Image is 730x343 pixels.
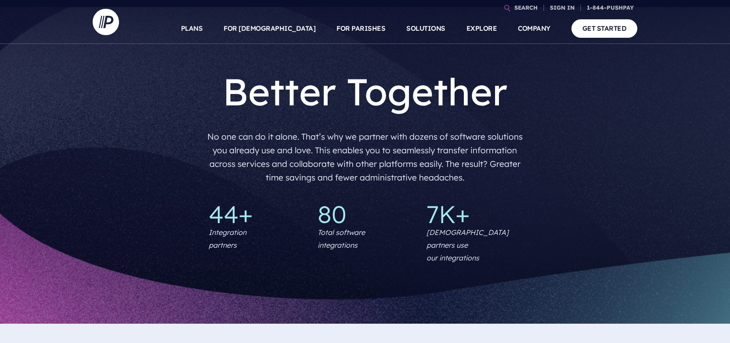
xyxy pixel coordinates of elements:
[336,13,385,44] a: FOR PARISHES
[181,13,203,44] a: PLANS
[209,226,246,252] p: Integration partners
[426,226,521,264] p: [DEMOGRAPHIC_DATA] partners use our integrations
[224,13,315,44] a: FOR [DEMOGRAPHIC_DATA]
[571,19,638,37] a: GET STARTED
[518,13,550,44] a: COMPANY
[406,13,445,44] a: SOLUTIONS
[318,202,412,226] p: 80
[426,202,521,226] p: 7K+
[204,69,525,114] h1: Better Together
[466,13,497,44] a: EXPLORE
[204,126,525,188] p: No one can do it alone. That’s why we partner with dozens of software solutions you already use a...
[318,226,365,252] p: Total software integrations
[209,202,304,226] p: 44+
